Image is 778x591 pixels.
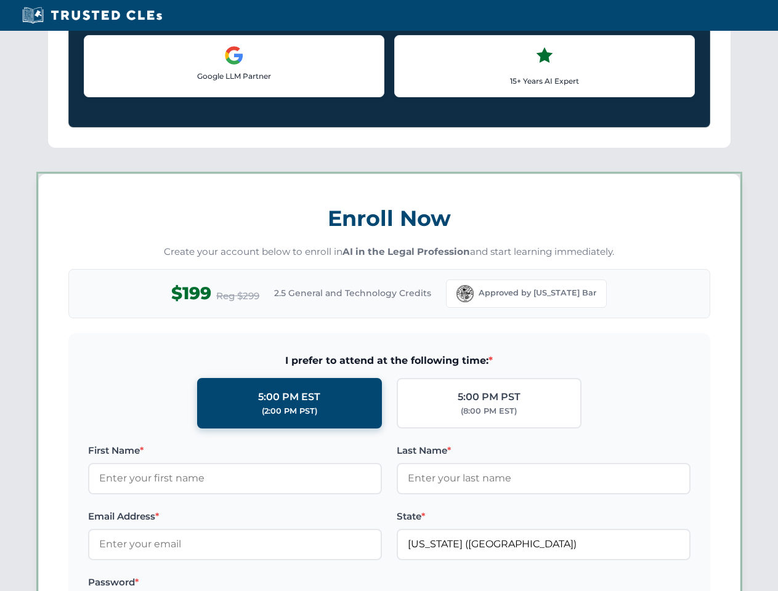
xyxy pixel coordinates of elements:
div: (2:00 PM PST) [262,405,317,417]
span: 2.5 General and Technology Credits [274,286,431,300]
span: I prefer to attend at the following time: [88,353,691,369]
img: Trusted CLEs [18,6,166,25]
p: Google LLM Partner [94,70,374,82]
p: 15+ Years AI Expert [405,75,684,87]
div: 5:00 PM EST [258,389,320,405]
h3: Enroll Now [68,199,710,238]
strong: AI in the Legal Profession [342,246,470,257]
p: Create your account below to enroll in and start learning immediately. [68,245,710,259]
label: Email Address [88,509,382,524]
label: Password [88,575,382,590]
span: Reg $299 [216,289,259,304]
input: Enter your first name [88,463,382,494]
label: First Name [88,443,382,458]
img: Florida Bar [456,285,474,302]
input: Florida (FL) [397,529,691,560]
span: $199 [171,279,211,307]
label: State [397,509,691,524]
div: (8:00 PM EST) [461,405,517,417]
label: Last Name [397,443,691,458]
div: 5:00 PM PST [458,389,521,405]
input: Enter your email [88,529,382,560]
img: Google [224,46,244,65]
span: Approved by [US_STATE] Bar [479,287,596,299]
input: Enter your last name [397,463,691,494]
